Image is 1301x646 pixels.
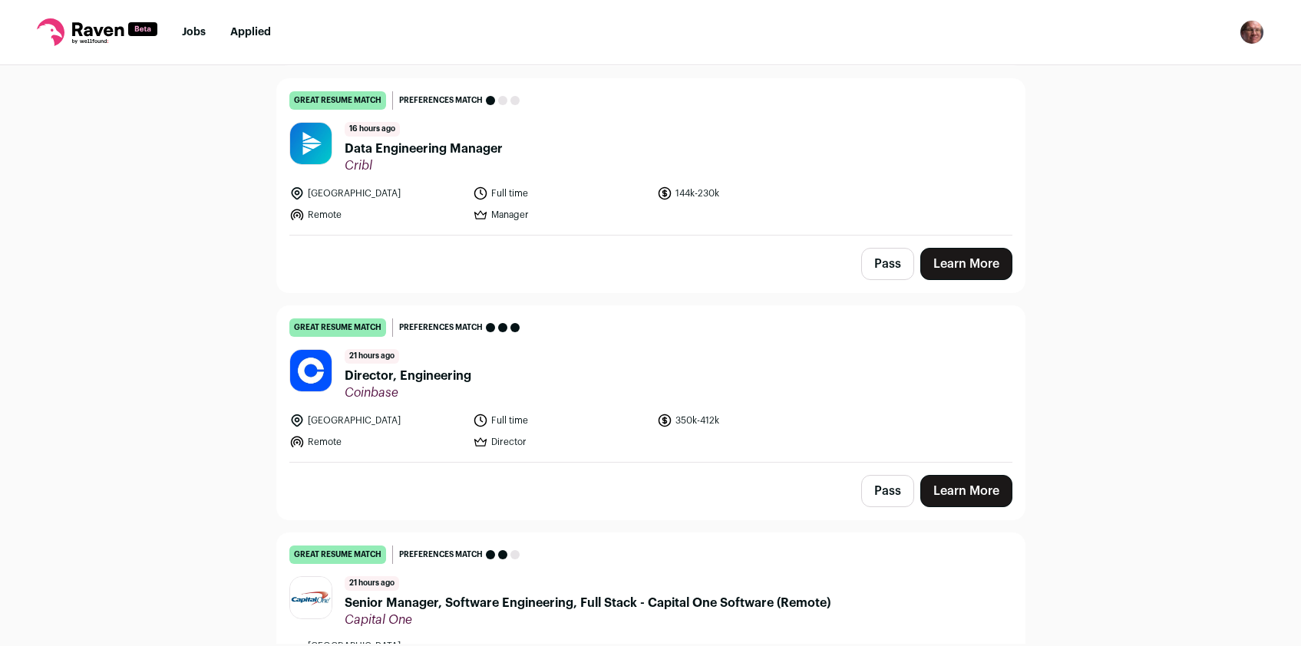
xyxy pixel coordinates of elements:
img: 24b4cd1a14005e1eb0453b1a75ab48f7ab5ae425408ff78ab99c55fada566dcb.jpg [290,577,332,618]
span: Data Engineering Manager [345,140,503,158]
span: Capital One [345,612,830,628]
span: Senior Manager, Software Engineering, Full Stack - Capital One Software (Remote) [345,594,830,612]
span: Director, Engineering [345,367,471,385]
span: Preferences match [399,320,483,335]
a: Learn More [920,475,1012,507]
span: Preferences match [399,547,483,562]
span: Cribl [345,158,503,173]
li: Remote [289,434,464,450]
img: 55bbf246aa73a85c687d532725803f5d9ffc48ef4725632f152f27d8afc8361e.jpg [290,350,332,391]
button: Open dropdown [1240,20,1264,44]
li: Manager [473,207,648,222]
li: Remote [289,207,464,222]
a: great resume match Preferences match 16 hours ago Data Engineering Manager Cribl [GEOGRAPHIC_DATA... [277,79,1025,235]
div: great resume match [289,91,386,110]
a: Learn More [920,248,1012,280]
button: Pass [861,248,914,280]
a: Jobs [182,27,206,38]
li: [GEOGRAPHIC_DATA] [289,413,464,428]
span: 21 hours ago [345,349,399,364]
img: aac85fbee0fd35df2b1d7eceab885039613023d014bee40dd848814b3dafdff0.jpg [290,123,332,164]
li: Director [473,434,648,450]
a: Applied [230,27,271,38]
img: 2451953-medium_jpg [1240,20,1264,44]
span: 16 hours ago [345,122,400,137]
div: great resume match [289,318,386,337]
span: Preferences match [399,93,483,108]
li: 350k-412k [657,413,832,428]
button: Pass [861,475,914,507]
li: [GEOGRAPHIC_DATA] [289,186,464,201]
li: Full time [473,413,648,428]
li: Full time [473,186,648,201]
span: Coinbase [345,385,471,400]
li: 144k-230k [657,186,832,201]
a: great resume match Preferences match 21 hours ago Director, Engineering Coinbase [GEOGRAPHIC_DATA... [277,306,1025,462]
span: 21 hours ago [345,576,399,591]
div: great resume match [289,545,386,564]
